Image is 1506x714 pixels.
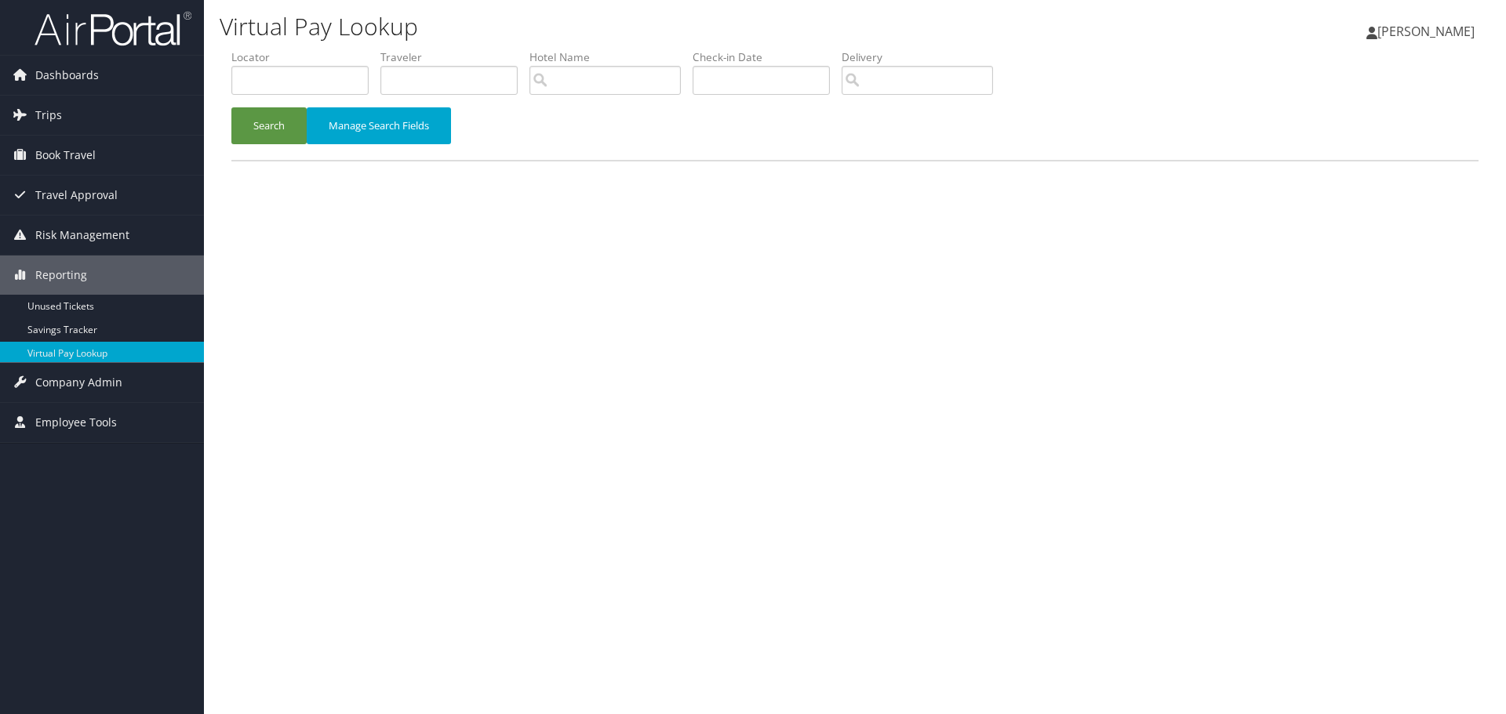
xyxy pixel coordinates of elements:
span: Trips [35,96,62,135]
a: [PERSON_NAME] [1366,8,1490,55]
label: Hotel Name [529,49,693,65]
label: Check-in Date [693,49,842,65]
span: Travel Approval [35,176,118,215]
span: Book Travel [35,136,96,175]
label: Delivery [842,49,1005,65]
span: [PERSON_NAME] [1377,23,1475,40]
label: Locator [231,49,380,65]
span: Employee Tools [35,403,117,442]
button: Manage Search Fields [307,107,451,144]
span: Reporting [35,256,87,295]
label: Traveler [380,49,529,65]
span: Dashboards [35,56,99,95]
span: Risk Management [35,216,129,255]
span: Company Admin [35,363,122,402]
h1: Virtual Pay Lookup [220,10,1067,43]
button: Search [231,107,307,144]
img: airportal-logo.png [35,10,191,47]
